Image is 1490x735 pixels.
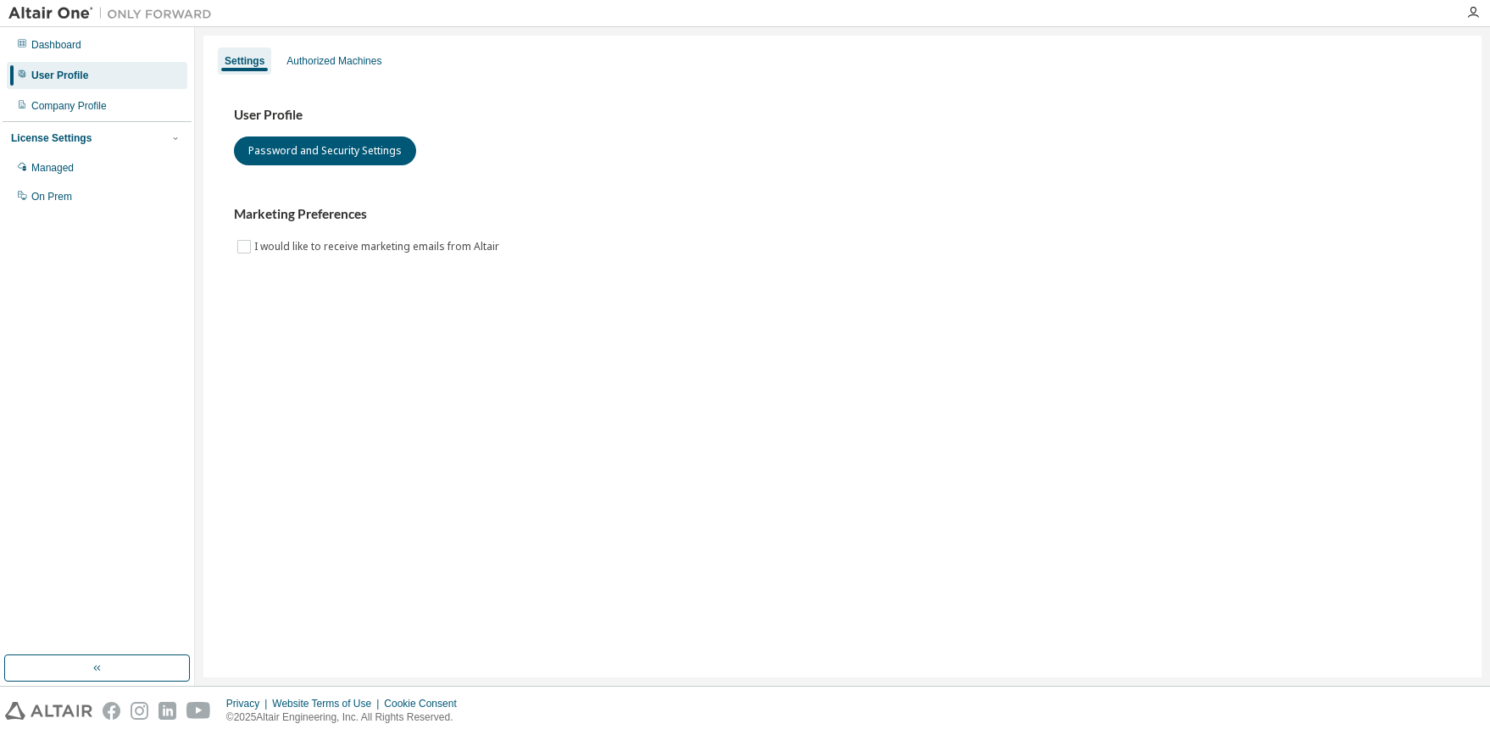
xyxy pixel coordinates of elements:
[8,5,220,22] img: Altair One
[226,710,467,725] p: © 2025 Altair Engineering, Inc. All Rights Reserved.
[31,69,88,82] div: User Profile
[5,702,92,720] img: altair_logo.svg
[31,190,72,203] div: On Prem
[234,206,1451,223] h3: Marketing Preferences
[131,702,148,720] img: instagram.svg
[226,697,272,710] div: Privacy
[11,131,92,145] div: License Settings
[31,161,74,175] div: Managed
[234,107,1451,124] h3: User Profile
[254,237,503,257] label: I would like to receive marketing emails from Altair
[286,54,381,68] div: Authorized Machines
[234,136,416,165] button: Password and Security Settings
[186,702,211,720] img: youtube.svg
[384,697,466,710] div: Cookie Consent
[225,54,264,68] div: Settings
[103,702,120,720] img: facebook.svg
[31,99,107,113] div: Company Profile
[272,697,384,710] div: Website Terms of Use
[158,702,176,720] img: linkedin.svg
[31,38,81,52] div: Dashboard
